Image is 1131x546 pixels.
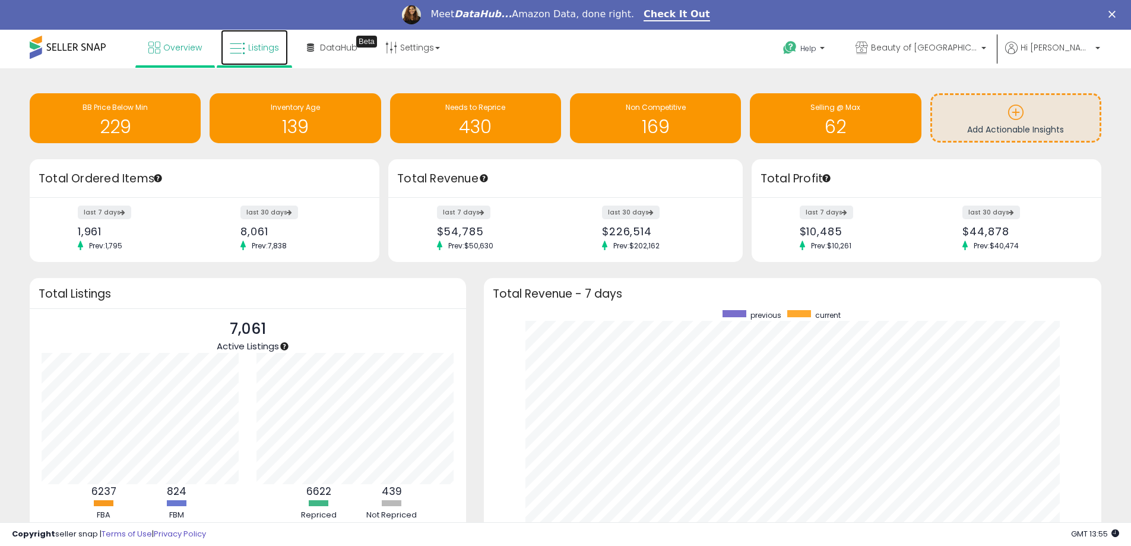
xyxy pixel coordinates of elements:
[240,206,298,219] label: last 30 days
[493,289,1092,298] h3: Total Revenue - 7 days
[271,102,320,112] span: Inventory Age
[39,289,457,298] h3: Total Listings
[962,206,1020,219] label: last 30 days
[932,95,1100,141] a: Add Actionable Insights
[576,117,735,137] h1: 169
[376,30,449,65] a: Settings
[871,42,978,53] span: Beauty of [GEOGRAPHIC_DATA]
[83,102,148,112] span: BB Price Below Min
[248,42,279,53] span: Listings
[800,43,816,53] span: Help
[279,341,290,352] div: Tooltip anchor
[750,310,781,320] span: previous
[39,171,370,187] h3: Total Ordered Items
[217,340,279,352] span: Active Listings
[644,8,710,21] a: Check It Out
[782,40,797,55] i: Get Help
[167,484,186,498] b: 824
[216,117,375,137] h1: 139
[800,225,918,238] div: $10,485
[78,206,131,219] label: last 7 days
[442,241,499,251] span: Prev: $50,630
[283,510,354,521] div: Repriced
[607,241,666,251] span: Prev: $202,162
[1021,42,1092,53] span: Hi [PERSON_NAME]
[240,225,359,238] div: 8,061
[437,206,490,219] label: last 7 days
[298,30,366,65] a: DataHub
[320,42,357,53] span: DataHub
[36,117,195,137] h1: 229
[756,117,915,137] h1: 62
[140,30,211,65] a: Overview
[210,93,381,143] a: Inventory Age 139
[402,5,421,24] img: Profile image for Georgie
[12,528,55,539] strong: Copyright
[154,528,206,539] a: Privacy Policy
[163,42,202,53] span: Overview
[153,173,163,184] div: Tooltip anchor
[479,173,489,184] div: Tooltip anchor
[430,8,634,20] div: Meet Amazon Data, done right.
[382,484,402,498] b: 439
[68,510,140,521] div: FBA
[602,206,660,219] label: last 30 days
[570,93,741,143] a: Non Competitive 169
[810,102,860,112] span: Selling @ Max
[397,171,734,187] h3: Total Revenue
[437,225,557,238] div: $54,785
[967,124,1064,135] span: Add Actionable Insights
[221,30,288,65] a: Listings
[968,241,1025,251] span: Prev: $40,474
[1071,528,1119,539] span: 2025-09-17 13:55 GMT
[445,102,505,112] span: Needs to Reprice
[815,310,841,320] span: current
[454,8,512,20] i: DataHub...
[750,93,921,143] a: Selling @ Max 62
[390,93,561,143] a: Needs to Reprice 430
[847,30,995,68] a: Beauty of [GEOGRAPHIC_DATA]
[800,206,853,219] label: last 7 days
[1108,11,1120,18] div: Close
[356,36,377,48] div: Tooltip anchor
[1005,42,1100,68] a: Hi [PERSON_NAME]
[805,241,857,251] span: Prev: $10,261
[246,241,293,251] span: Prev: 7,838
[217,318,279,340] p: 7,061
[306,484,331,498] b: 6622
[626,102,686,112] span: Non Competitive
[396,117,555,137] h1: 430
[12,529,206,540] div: seller snap | |
[91,484,116,498] b: 6237
[962,225,1081,238] div: $44,878
[83,241,128,251] span: Prev: 1,795
[821,173,832,184] div: Tooltip anchor
[141,510,213,521] div: FBM
[774,31,837,68] a: Help
[356,510,427,521] div: Not Repriced
[78,225,196,238] div: 1,961
[761,171,1092,187] h3: Total Profit
[602,225,722,238] div: $226,514
[30,93,201,143] a: BB Price Below Min 229
[102,528,152,539] a: Terms of Use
